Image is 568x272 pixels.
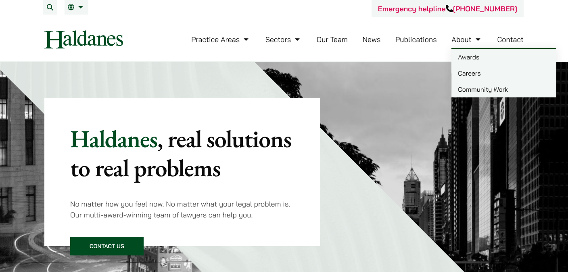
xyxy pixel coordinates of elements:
a: Emergency helpline[PHONE_NUMBER] [378,4,517,13]
mark: , real solutions to real problems [70,123,291,183]
a: About [451,35,482,44]
a: Our Team [317,35,348,44]
a: EN [68,4,85,11]
a: Community Work [451,81,556,97]
p: Haldanes [70,124,294,182]
a: Sectors [265,35,302,44]
a: Practice Areas [191,35,251,44]
a: Careers [451,65,556,81]
a: Awards [451,49,556,65]
a: News [363,35,381,44]
a: Contact Us [70,237,144,255]
a: Publications [395,35,437,44]
a: Contact [497,35,524,44]
p: No matter how you feel now. No matter what your legal problem is. Our multi-award-winning team of... [70,198,294,220]
img: Logo of Haldanes [44,30,123,48]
